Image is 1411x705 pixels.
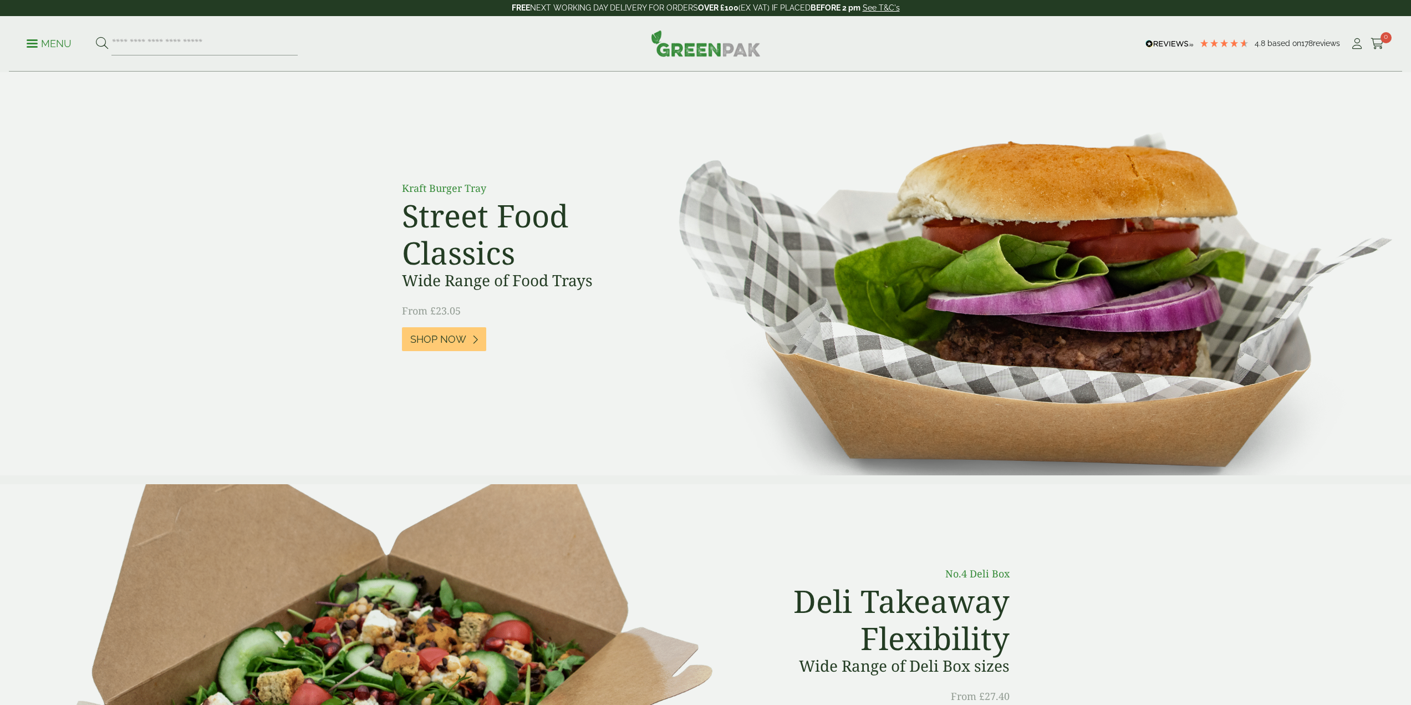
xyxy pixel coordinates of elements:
[1199,38,1249,48] div: 4.78 Stars
[767,566,1009,581] p: No.4 Deli Box
[1145,40,1194,48] img: REVIEWS.io
[767,657,1009,676] h3: Wide Range of Deli Box sizes
[402,197,651,271] h2: Street Food Classics
[402,181,651,196] p: Kraft Burger Tray
[402,271,651,290] h3: Wide Range of Food Trays
[1267,39,1301,48] span: Based on
[1350,38,1364,49] i: My Account
[635,72,1411,475] img: Street Food Classics
[402,327,486,351] a: Shop Now
[651,30,761,57] img: GreenPak Supplies
[27,37,72,50] p: Menu
[1371,35,1384,52] a: 0
[1371,38,1384,49] i: Cart
[951,689,1010,703] span: From £27.40
[1255,39,1267,48] span: 4.8
[767,582,1009,657] h2: Deli Takeaway Flexibility
[811,3,860,12] strong: BEFORE 2 pm
[1301,39,1313,48] span: 178
[1381,32,1392,43] span: 0
[410,333,466,346] span: Shop Now
[863,3,900,12] a: See T&C's
[698,3,738,12] strong: OVER £100
[27,37,72,48] a: Menu
[402,304,461,317] span: From £23.05
[512,3,530,12] strong: FREE
[1313,39,1340,48] span: reviews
